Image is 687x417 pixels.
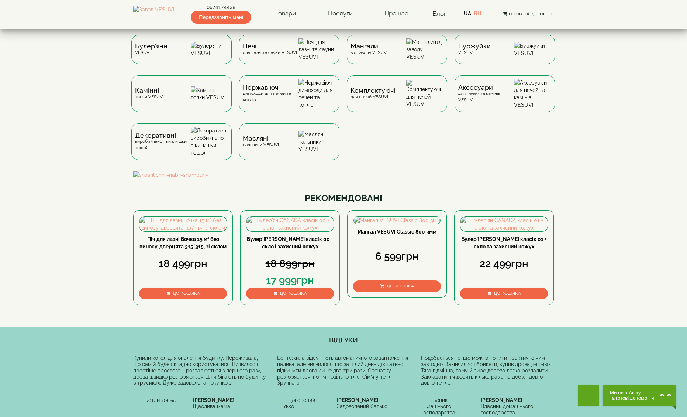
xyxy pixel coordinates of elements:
[406,80,443,108] img: Комплектуючі для печей VESUVI
[243,43,297,49] span: Печі
[458,85,514,90] span: Аксесуари
[458,85,514,103] div: для печей та камінів VESUVI
[173,291,200,296] span: До кошика
[351,87,395,93] span: Комплектуючі
[139,236,227,249] a: Піч для лазні Бочка 15 м³ без виносу, дверцята 315*315, зі склом
[246,256,334,271] div: 18 899грн
[135,43,168,49] span: Булер'яни
[481,397,522,403] b: [PERSON_NAME]
[432,10,446,17] a: Блог
[387,283,414,289] span: До кошика
[603,385,676,406] button: Chat button
[474,11,481,17] a: RU
[464,11,471,17] a: UA
[135,132,191,151] div: вироби (пано, піки, кішки тощо)
[243,135,279,148] div: пальники VESUVI
[243,135,279,141] span: Масляні
[235,35,343,75] a: Печідля лазні та сауни VESUVI Печі для лазні та сауни VESUVI
[139,288,227,299] button: До кошика
[298,79,336,108] img: Нержавіючі димоходи для печей та котлів
[343,75,451,123] a: Комплектуючідля печей VESUVI Комплектуючі для печей VESUVI
[377,5,415,22] a: Про нас
[461,236,547,249] a: Булер'[PERSON_NAME] класік 01 + скло та захисний кожух
[243,43,297,55] div: для лазні та сауни VESUVI
[246,288,334,299] button: До кошика
[514,79,551,108] img: Аксесуари для печей та камінів VESUVI
[610,396,655,401] span: та готові допомогти!
[135,87,164,100] div: топки VESUVI
[135,132,191,138] span: Декоративні
[460,217,548,231] img: Булер'ян CANADA класік 01 + скло та захисний кожух
[191,11,251,24] span: Передзвоніть мені
[133,6,174,21] img: Завод VESUVI
[298,131,336,153] img: Масляні пальники VESUVI
[133,171,554,179] img: shashlichnij-nabir-shampuriv
[193,397,234,403] b: [PERSON_NAME]
[509,11,552,17] span: 0 товар(ів) - 0грн
[133,337,554,344] h4: ВІДГУКИ
[298,38,336,61] img: Печі для лазні та сауни VESUVI
[191,4,251,11] a: 0674174438
[243,85,298,103] div: димоходи для печей та котлів
[321,5,360,22] a: Послуги
[246,217,334,231] img: Булер'ян CANADA класік 00 + скло і захисний кожух
[337,397,378,403] b: [PERSON_NAME]
[458,43,491,55] div: VESUVI
[235,123,343,171] a: Масляніпальники VESUVI Масляні пальники VESUVI
[351,87,395,100] div: для печей VESUVI
[135,87,164,93] span: Камінні
[191,86,228,101] img: Камінні топки VESUVI
[139,217,227,231] img: Піч для лазні Бочка 15 м³ без виносу, дверцята 315*315, зі склом
[247,236,333,249] a: Булер'[PERSON_NAME] класік 00 + скло і захисний кожух
[514,42,551,57] img: Буржуйки VESUVI
[268,5,303,22] a: Товари
[494,291,521,296] span: До кошика
[460,288,548,299] button: До кошика
[246,273,334,288] div: 17 999грн
[280,291,307,296] span: До кошика
[460,256,548,271] div: 22 499грн
[191,127,228,156] img: Декоративні вироби (пано, піки, кішки тощо)
[351,43,388,55] div: від заводу VESUVI
[139,256,227,271] div: 18 499грн
[353,280,441,292] button: До кошика
[243,85,298,90] span: Нержавіючі
[351,43,388,49] span: Мангали
[358,229,436,235] a: Мангал VESUVI Classic 800 3мм
[193,403,266,410] div: Щаслива мама
[337,403,410,410] div: Задоволений батько
[343,35,451,75] a: Мангаливід заводу VESUVI Мангали від заводу VESUVI
[451,75,559,123] a: Аксесуаридля печей та камінів VESUVI Аксесуари для печей та камінів VESUVI
[610,390,655,396] span: Ми на зв'язку
[578,385,599,406] button: Get Call button
[481,403,554,416] div: Власник домашнього господарства
[128,35,235,75] a: Булер'яниVESUVI Булер'яни VESUVI
[353,249,441,264] div: 6 599грн
[354,217,440,224] img: Мангал VESUVI Classic 800 3мм
[500,10,554,18] button: 0 товар(ів) - 0грн
[421,355,554,386] div: Подобається те, що можна топити практично чим завгодно. Закінчилися брикети, купив дрова дешево. ...
[128,75,235,123] a: Каміннітопки VESUVI Камінні топки VESUVI
[235,75,343,123] a: Нержавіючідимоходи для печей та котлів Нержавіючі димоходи для печей та котлів
[135,43,168,55] div: VESUVI
[458,43,491,49] span: Буржуйки
[406,38,443,61] img: Мангали від заводу VESUVI
[133,355,266,386] div: Купили котел для опалення будинку. Переживала, що самій буде складно користуватися. Виявилося про...
[128,123,235,171] a: Декоративнівироби (пано, піки, кішки тощо) Декоративні вироби (пано, піки, кішки тощо)
[191,42,228,57] img: Булер'яни VESUVI
[277,355,410,386] div: Бентежила відсутність автоматичного завантаження палива, але виявилося, що за цілий день достатнь...
[451,35,559,75] a: БуржуйкиVESUVI Буржуйки VESUVI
